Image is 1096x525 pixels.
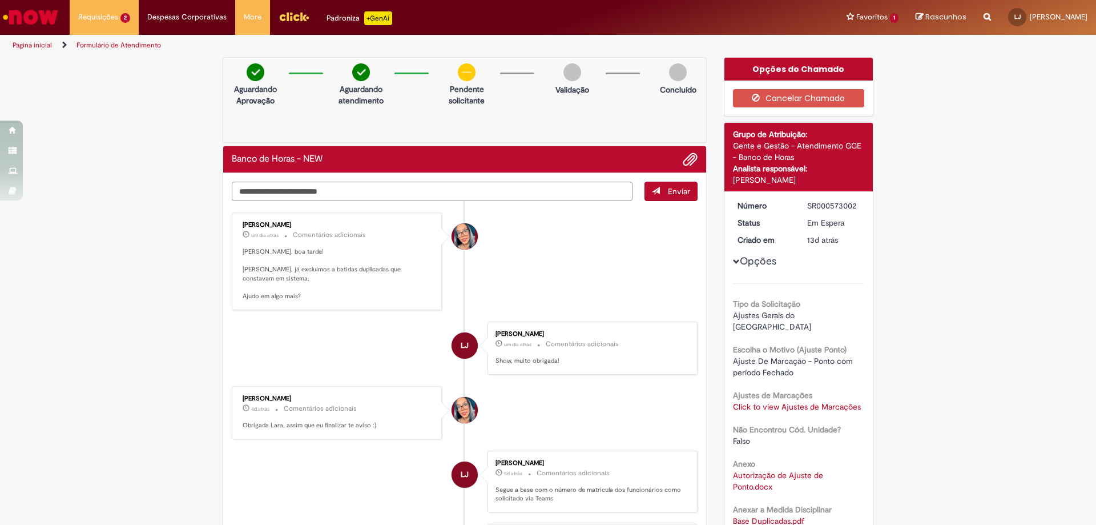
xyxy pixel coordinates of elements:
b: Escolha o Motivo (Ajuste Ponto) [733,344,847,355]
textarea: Digite sua mensagem aqui... [232,182,632,201]
div: Analista responsável: [733,163,865,174]
p: Segue a base com o número de matrícula dos funcionários como solicitado via Teams [495,486,686,503]
div: [PERSON_NAME] [733,174,865,186]
span: 5d atrás [504,470,522,477]
div: Maira Priscila Da Silva Arnaldo [452,223,478,250]
p: Concluído [660,84,696,95]
div: Gente e Gestão - Atendimento GGE - Banco de Horas [733,140,865,163]
span: Despesas Corporativas [147,11,227,23]
span: LJ [1014,13,1021,21]
span: 2 [120,13,130,23]
dt: Criado em [729,234,799,246]
b: Anexar a Medida Disciplinar [733,504,832,515]
span: um dia atrás [251,232,279,239]
div: [PERSON_NAME] [495,460,686,467]
img: ServiceNow [1,6,60,29]
img: check-circle-green.png [247,63,264,81]
span: 1 [890,13,898,23]
div: [PERSON_NAME] [495,331,686,338]
span: Falso [733,436,750,446]
span: More [244,11,261,23]
ul: Trilhas de página [9,35,722,56]
img: circle-minus.png [458,63,476,81]
p: Show, muito obrigada! [495,356,686,366]
span: Rascunhos [925,11,966,22]
time: 29/09/2025 12:40:07 [251,232,279,239]
b: Tipo da Solicitação [733,299,800,309]
a: Formulário de Atendimento [76,41,161,50]
span: Requisições [78,11,118,23]
span: Enviar [668,186,690,197]
small: Comentários adicionais [284,404,357,414]
a: Rascunhos [916,12,966,23]
a: Download de Autorização de Ajuste de Ponto.docx [733,470,825,492]
b: Anexo [733,459,755,469]
div: [PERSON_NAME] [243,395,433,402]
span: Ajustes Gerais do [GEOGRAPHIC_DATA] [733,310,811,332]
div: Lara De Souza Jorge [452,462,478,488]
b: Ajustes de Marcações [733,390,812,400]
time: 29/09/2025 08:04:21 [504,341,531,348]
p: Obrigada Lara, assim que eu finalizar te aviso :) [243,421,433,430]
img: check-circle-green.png [352,63,370,81]
small: Comentários adicionais [546,339,619,349]
span: 13d atrás [807,235,838,245]
div: Grupo de Atribuição: [733,129,865,140]
dt: Número [729,200,799,211]
p: Aguardando Aprovação [228,83,283,106]
time: 17/09/2025 16:19:12 [807,235,838,245]
p: [PERSON_NAME], boa tarde! [PERSON_NAME], já excluímos a batidas duplicadas que constavam em siste... [243,247,433,301]
div: SR000573002 [807,200,860,211]
p: Aguardando atendimento [333,83,389,106]
p: Validação [555,84,589,95]
time: 26/09/2025 11:27:11 [504,470,522,477]
img: img-circle-grey.png [563,63,581,81]
p: Pendente solicitante [439,83,494,106]
div: Opções do Chamado [724,58,873,81]
div: Maira Priscila Da Silva Arnaldo [452,397,478,423]
img: click_logo_yellow_360x200.png [279,8,309,25]
small: Comentários adicionais [537,468,610,478]
span: [PERSON_NAME] [1030,12,1087,22]
div: Lara De Souza Jorge [452,332,478,359]
span: um dia atrás [504,341,531,348]
div: Em Espera [807,217,860,229]
button: Enviar [644,182,698,201]
span: LJ [461,332,469,359]
button: Cancelar Chamado [733,89,865,107]
span: Ajuste De Marcação - Ponto com período Fechado [733,356,855,378]
div: Padroniza [327,11,392,25]
span: Favoritos [856,11,888,23]
small: Comentários adicionais [293,230,366,240]
img: img-circle-grey.png [669,63,687,81]
a: Página inicial [13,41,52,50]
span: LJ [461,461,469,488]
h2: Banco de Horas - NEW Histórico de tíquete [232,154,323,165]
b: Não Encontrou Cód. Unidade? [733,424,841,435]
dt: Status [729,217,799,229]
a: Click to view Ajustes de Marcações [733,402,861,412]
p: +GenAi [364,11,392,25]
time: 26/09/2025 13:42:54 [251,406,269,412]
div: [PERSON_NAME] [243,222,433,229]
button: Adicionar anexos [683,152,698,167]
div: 17/09/2025 16:19:12 [807,234,860,246]
span: 4d atrás [251,406,269,412]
